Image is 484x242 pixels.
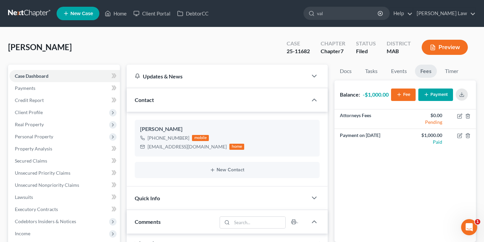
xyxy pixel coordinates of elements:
[411,119,442,126] div: Pending
[386,65,412,78] a: Events
[411,112,442,119] div: $0.00
[148,135,189,141] div: [PHONE_NUMBER]
[15,97,44,103] span: Credit Report
[9,191,120,203] a: Lawsuits
[340,91,360,98] strong: Balance:
[135,218,161,225] span: Comments
[135,97,154,103] span: Contact
[130,7,174,20] a: Client Portal
[9,167,120,179] a: Unsecured Priority Claims
[15,158,47,164] span: Secured Claims
[461,219,477,235] iframe: Intercom live chat
[411,139,442,145] div: Paid
[391,89,416,101] button: Fee
[140,167,314,173] button: New Contact
[9,70,120,82] a: Case Dashboard
[8,42,72,52] span: [PERSON_NAME]
[15,73,49,79] span: Case Dashboard
[321,40,345,47] div: Chapter
[148,143,227,150] div: [EMAIL_ADDRESS][DOMAIN_NAME]
[9,143,120,155] a: Property Analysis
[15,218,76,224] span: Codebtors Insiders & Notices
[15,122,44,127] span: Real Property
[9,203,120,215] a: Executory Contracts
[15,194,33,200] span: Lawsuits
[287,40,310,47] div: Case
[232,217,285,228] input: Search...
[387,47,411,55] div: MAB
[15,170,70,176] span: Unsecured Priority Claims
[9,94,120,106] a: Credit Report
[15,146,52,151] span: Property Analysis
[9,179,120,191] a: Unsecured Nonpriority Claims
[418,89,453,101] button: Payment
[15,231,30,236] span: Income
[334,129,405,148] td: Payment on [DATE]
[135,73,299,80] div: Updates & News
[287,47,310,55] div: 25-11682
[390,7,413,20] a: Help
[317,7,379,20] input: Search by name...
[15,85,35,91] span: Payments
[9,155,120,167] a: Secured Claims
[15,109,43,115] span: Client Profile
[422,40,468,55] button: Preview
[174,7,212,20] a: DebtorCC
[363,91,389,98] strong: -$1,000.00
[135,195,160,201] span: Quick Info
[334,65,357,78] a: Docs
[411,132,442,139] div: $1,000.00
[321,47,345,55] div: Chapter
[101,7,130,20] a: Home
[356,40,376,47] div: Status
[341,48,344,54] span: 7
[15,182,79,188] span: Unsecured Nonpriority Claims
[413,7,476,20] a: [PERSON_NAME] Law
[360,65,383,78] a: Tasks
[356,47,376,55] div: Filed
[140,125,314,133] div: [PERSON_NAME]
[192,135,209,141] div: mobile
[15,206,58,212] span: Executory Contracts
[334,109,405,129] td: Attorneys Fees
[15,134,53,139] span: Personal Property
[70,11,93,16] span: New Case
[387,40,411,47] div: District
[415,65,437,78] a: Fees
[440,65,464,78] a: Timer
[229,144,244,150] div: home
[9,82,120,94] a: Payments
[475,219,480,224] span: 1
